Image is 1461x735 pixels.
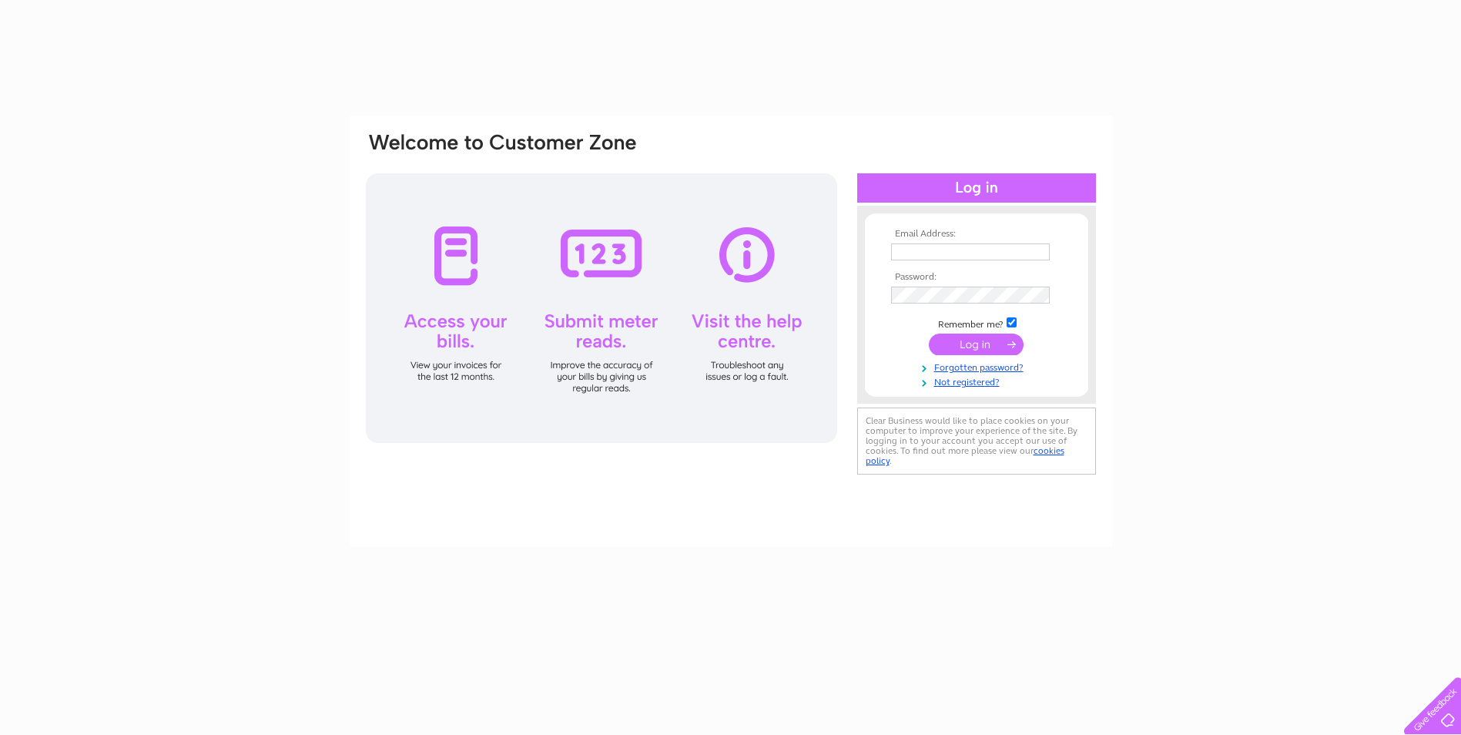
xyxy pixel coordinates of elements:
[887,315,1066,331] td: Remember me?
[857,408,1096,475] div: Clear Business would like to place cookies on your computer to improve your experience of the sit...
[887,272,1066,283] th: Password:
[887,229,1066,240] th: Email Address:
[929,334,1024,355] input: Submit
[891,359,1066,374] a: Forgotten password?
[891,374,1066,388] a: Not registered?
[866,445,1064,466] a: cookies policy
